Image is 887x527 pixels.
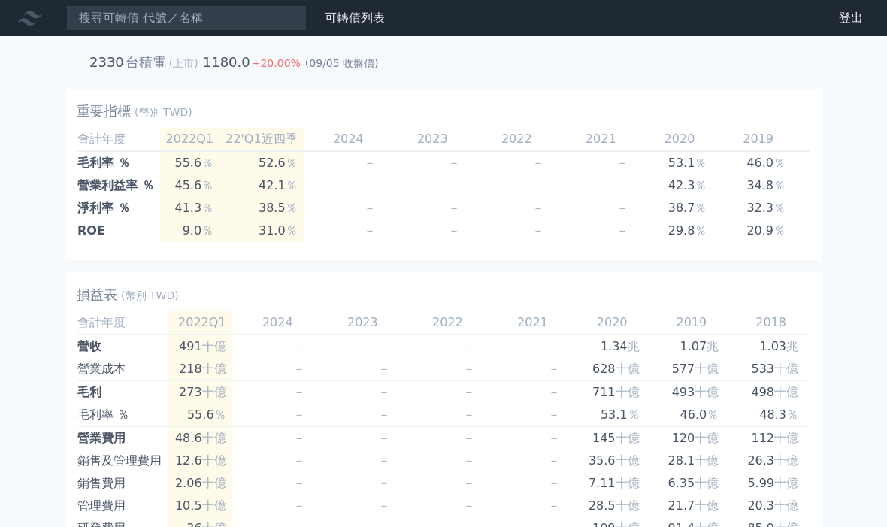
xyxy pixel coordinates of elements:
[707,407,719,422] span: ％
[616,498,640,513] span: 十億
[572,450,652,472] td: 35.6
[652,358,731,381] td: 577
[774,476,798,490] span: 十億
[640,220,719,242] td: 29.8
[168,450,232,472] td: 12.6
[168,427,232,450] td: 48.6
[201,223,213,238] span: ％
[293,362,305,376] span: －
[168,495,232,517] td: 10.5
[652,381,731,404] td: 493
[463,385,475,399] span: －
[378,453,390,468] span: －
[135,104,192,120] span: (幣別 TWD)
[556,128,640,151] td: 2021
[548,431,560,445] span: －
[232,311,317,335] td: 2024
[77,335,168,358] td: 營收
[286,201,298,215] span: ％
[463,498,475,513] span: －
[731,358,810,381] td: 533
[201,201,213,215] span: ％
[472,128,556,151] td: 2022
[252,57,304,69] span: +20.00%
[202,498,226,513] span: 十億
[448,178,460,192] span: －
[652,495,731,517] td: 21.7
[160,151,220,174] td: 55.6
[572,404,652,427] td: 53.1
[695,498,719,513] span: 十億
[731,450,810,472] td: 26.3
[77,101,131,122] h2: 重要指標
[731,427,810,450] td: 112
[463,431,475,445] span: －
[77,495,168,517] td: 管理費用
[695,431,719,445] span: 十億
[719,151,798,174] td: 46.0
[774,498,798,513] span: 十億
[388,128,472,151] td: 2023
[77,311,168,335] td: 會計年度
[293,431,305,445] span: －
[286,223,298,238] span: ％
[532,156,544,170] span: －
[652,404,731,427] td: 46.0
[378,431,390,445] span: －
[774,385,798,399] span: 十億
[719,174,798,197] td: 34.8
[378,476,390,490] span: －
[572,495,652,517] td: 28.5
[652,427,731,450] td: 120
[378,407,390,422] span: －
[77,128,160,151] td: 會計年度
[202,431,226,445] span: 十億
[719,128,798,151] td: 2019
[719,220,798,242] td: 20.9
[548,362,560,376] span: －
[463,407,475,422] span: －
[572,381,652,404] td: 711
[640,151,719,174] td: 53.1
[616,201,628,215] span: －
[325,11,385,25] a: 可轉債列表
[640,197,719,220] td: 38.7
[719,197,798,220] td: 32.3
[731,335,810,358] td: 1.03
[126,54,166,70] h2: 台積電
[202,362,226,376] span: 十億
[160,220,220,242] td: 9.0
[214,407,226,422] span: ％
[293,339,305,353] span: －
[616,223,628,238] span: －
[786,407,798,422] span: ％
[219,151,304,174] td: 52.6
[293,498,305,513] span: －
[166,132,214,146] span: 2022Q1
[121,288,179,303] span: (幣別 TWD)
[448,156,460,170] span: －
[77,284,117,305] h2: 損益表
[378,498,390,513] span: －
[532,178,544,192] span: －
[773,223,786,238] span: ％
[219,197,304,220] td: 38.5
[548,476,560,490] span: －
[616,385,640,399] span: 十億
[448,223,460,238] span: －
[378,362,390,376] span: －
[226,132,298,146] span: 22'Q1近四季
[202,51,251,74] td: 1180.0
[201,178,213,192] span: ％
[77,450,168,472] td: 銷售及管理費用
[616,431,640,445] span: 十億
[304,128,388,151] td: 2024
[695,476,719,490] span: 十億
[77,197,160,220] td: 淨利率 ％
[378,339,390,353] span: －
[774,453,798,468] span: 十億
[168,381,232,404] td: 273
[305,57,379,69] span: (09/05 收盤價)
[628,339,640,353] span: 兆
[77,427,168,450] td: 營業費用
